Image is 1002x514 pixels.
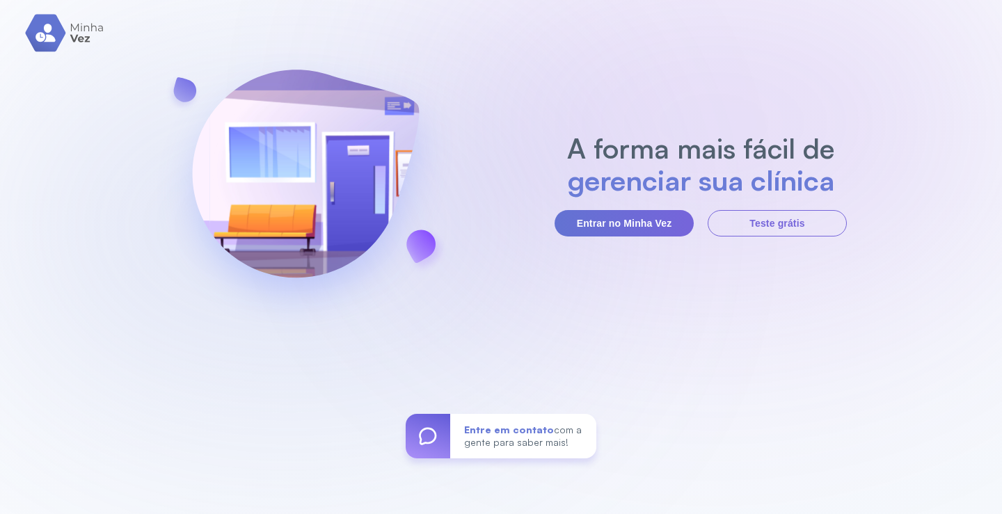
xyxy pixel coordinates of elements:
[464,424,554,435] span: Entre em contato
[555,210,694,236] button: Entrar no Minha Vez
[155,33,456,335] img: banner-login.svg
[450,414,596,458] div: com a gente para saber mais!
[560,164,842,196] h2: gerenciar sua clínica
[560,132,842,164] h2: A forma mais fácil de
[25,14,105,52] img: logo.svg
[708,210,847,236] button: Teste grátis
[406,414,596,458] a: Entre em contatocom a gente para saber mais!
